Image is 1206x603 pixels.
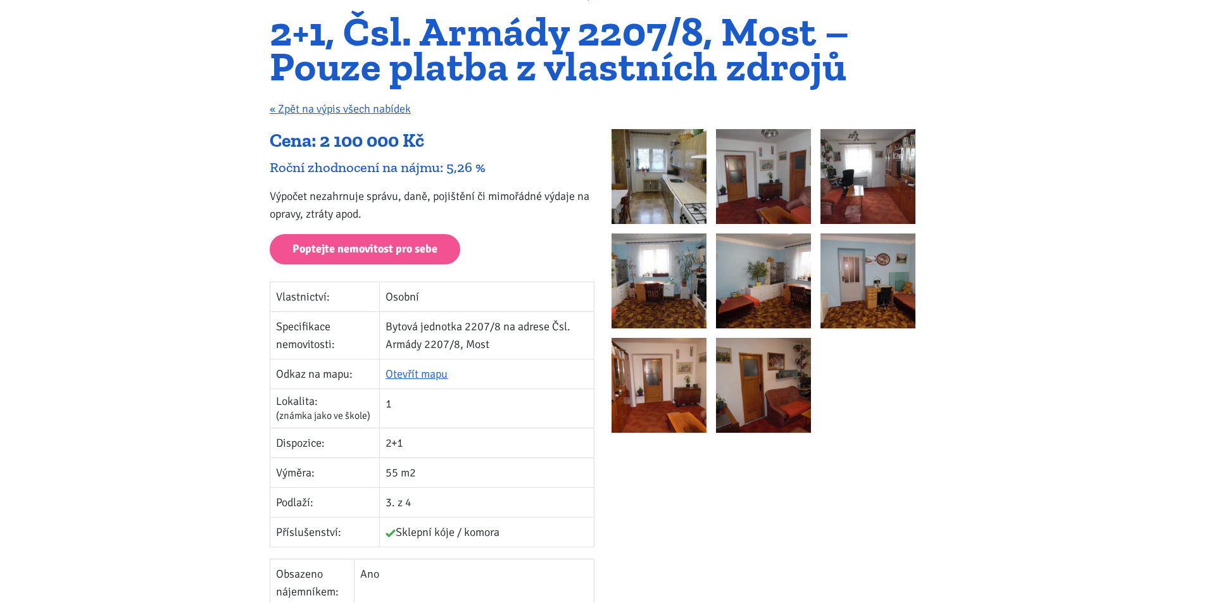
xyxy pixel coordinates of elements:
td: Bytová jednotka 2207/8 na adrese Čsl. Armády 2207/8, Most [380,312,594,359]
td: Lokalita: [270,389,380,428]
td: Příslušenství: [270,518,380,547]
a: « Zpět na výpis všech nabídek [270,102,411,116]
td: Podlaží: [270,488,380,518]
span: (známka jako ve škole) [276,409,370,422]
td: Výměra: [270,458,380,488]
h1: 2+1, Čsl. Armády 2207/8, Most – Pouze platba z vlastních zdrojů [270,15,936,84]
td: Dispozice: [270,428,380,458]
td: Specifikace nemovitosti: [270,312,380,359]
p: Výpočet nezahrnuje správu, daně, pojištění či mimořádné výdaje na opravy, ztráty apod. [270,187,594,223]
td: 2+1 [380,428,594,458]
td: Odkaz na mapu: [270,359,380,389]
td: Sklepní kóje / komora [380,518,594,547]
a: Poptejte nemovitost pro sebe [270,234,460,265]
div: Roční zhodnocení na nájmu: 5,26 % [270,159,594,176]
td: Osobní [380,282,594,312]
td: 1 [380,389,594,428]
td: 3. z 4 [380,488,594,518]
td: 55 m2 [380,458,594,488]
td: Vlastnictví: [270,282,380,312]
div: Cena: 2 100 000 Kč [270,129,594,153]
a: Otevřít mapu [386,367,448,381]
